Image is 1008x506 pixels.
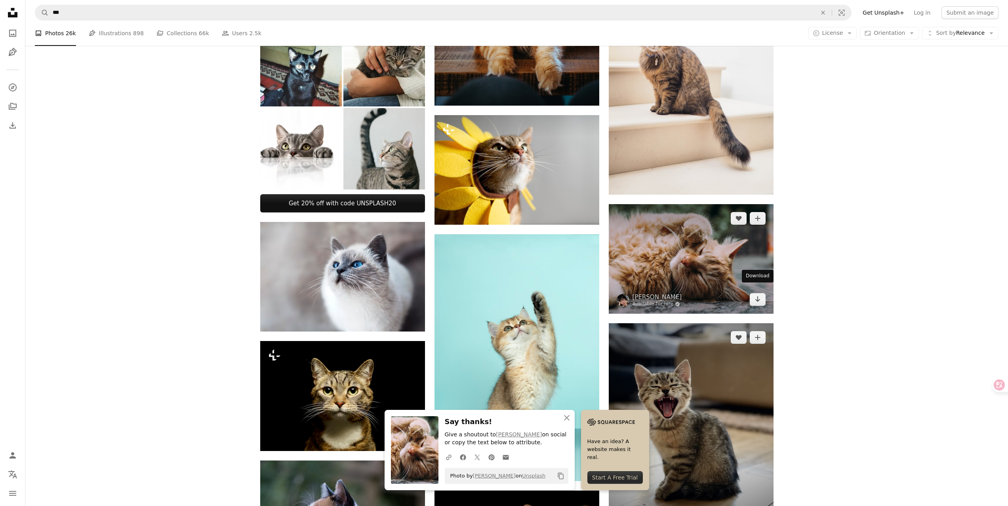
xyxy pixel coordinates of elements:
div: Start A Free Trial [587,471,643,484]
span: Have an idea? A website makes it real. [587,438,643,461]
div: Download [742,270,774,282]
img: Portrait of a lovely domestic cat looking curiously at the camera [260,341,425,451]
img: Cat leaning her hands on the marble table and licking [260,108,342,190]
a: Photos [5,25,21,41]
a: Download History [5,117,21,133]
button: License [808,27,857,40]
img: Woman with cute kitten at home, closeup [343,25,425,106]
a: [PERSON_NAME] [496,431,542,438]
a: Share on Twitter [470,449,484,465]
button: Menu [5,485,21,501]
a: Collections [5,99,21,114]
span: Photo by on [446,470,546,482]
img: a cat wearing a sunflower costume on its head [434,115,599,225]
span: Orientation [874,30,905,36]
img: orange Persian cat sleeping [609,204,774,314]
button: Add to Collection [750,212,766,225]
p: Give a shoutout to on social or copy the text below to attribute. [445,431,568,447]
a: Get Unsplash+ [858,6,909,19]
a: Explore [5,80,21,95]
a: [PERSON_NAME] [633,293,682,301]
a: Share on Facebook [456,449,470,465]
button: Search Unsplash [35,5,49,20]
button: Visual search [832,5,851,20]
a: Log in [909,6,935,19]
button: Like [731,212,747,225]
button: Language [5,466,21,482]
a: Illustrations [5,44,21,60]
a: Download [750,293,766,306]
a: [PERSON_NAME] [473,473,516,479]
button: Like [731,331,747,344]
a: Portrait of a lovely domestic cat looking curiously at the camera [260,392,425,399]
span: License [822,30,843,36]
span: 2.5k [249,29,261,38]
img: white and brown long fur cat [434,234,599,481]
a: white and brown long fur cat [434,354,599,361]
a: Available for hire [633,301,682,307]
button: Orientation [860,27,919,40]
button: Copy to clipboard [554,469,568,483]
a: a cat wearing a sunflower costume on its head [434,166,599,173]
a: Share on Pinterest [484,449,499,465]
img: white and gray cat [260,222,425,332]
button: Sort byRelevance [922,27,998,40]
a: orange Persian cat sleeping [609,255,774,262]
button: Clear [814,5,832,20]
img: file-1705255347840-230a6ab5bca9image [587,416,635,428]
a: Unsplash [522,473,545,479]
img: Black cat shot on disposable camera [260,25,342,106]
a: white and gray cat [260,273,425,280]
form: Find visuals sitewide [35,5,852,21]
span: 66k [199,29,209,38]
a: Share over email [499,449,513,465]
a: Have an idea? A website makes it real.Start A Free Trial [581,410,649,490]
a: Users 2.5k [222,21,261,46]
a: Collections 66k [156,21,209,46]
a: brown tabby cat on white stairs [609,81,774,88]
a: silver tabby kitten on floor [609,422,774,429]
button: Submit an image [941,6,998,19]
h3: Say thanks! [445,416,568,428]
img: Tabby Cat - Close Up - Telephoto [343,108,425,190]
span: Relevance [936,29,985,37]
a: Illustrations 898 [89,21,144,46]
a: Home — Unsplash [5,5,21,22]
button: Add to Collection [750,331,766,344]
a: Log in / Sign up [5,447,21,463]
a: Get 20% off with code UNSPLASH20 [260,194,425,212]
span: 898 [133,29,144,38]
span: Sort by [936,30,956,36]
img: Go to Ludemeula Fernandes's profile [617,294,629,307]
